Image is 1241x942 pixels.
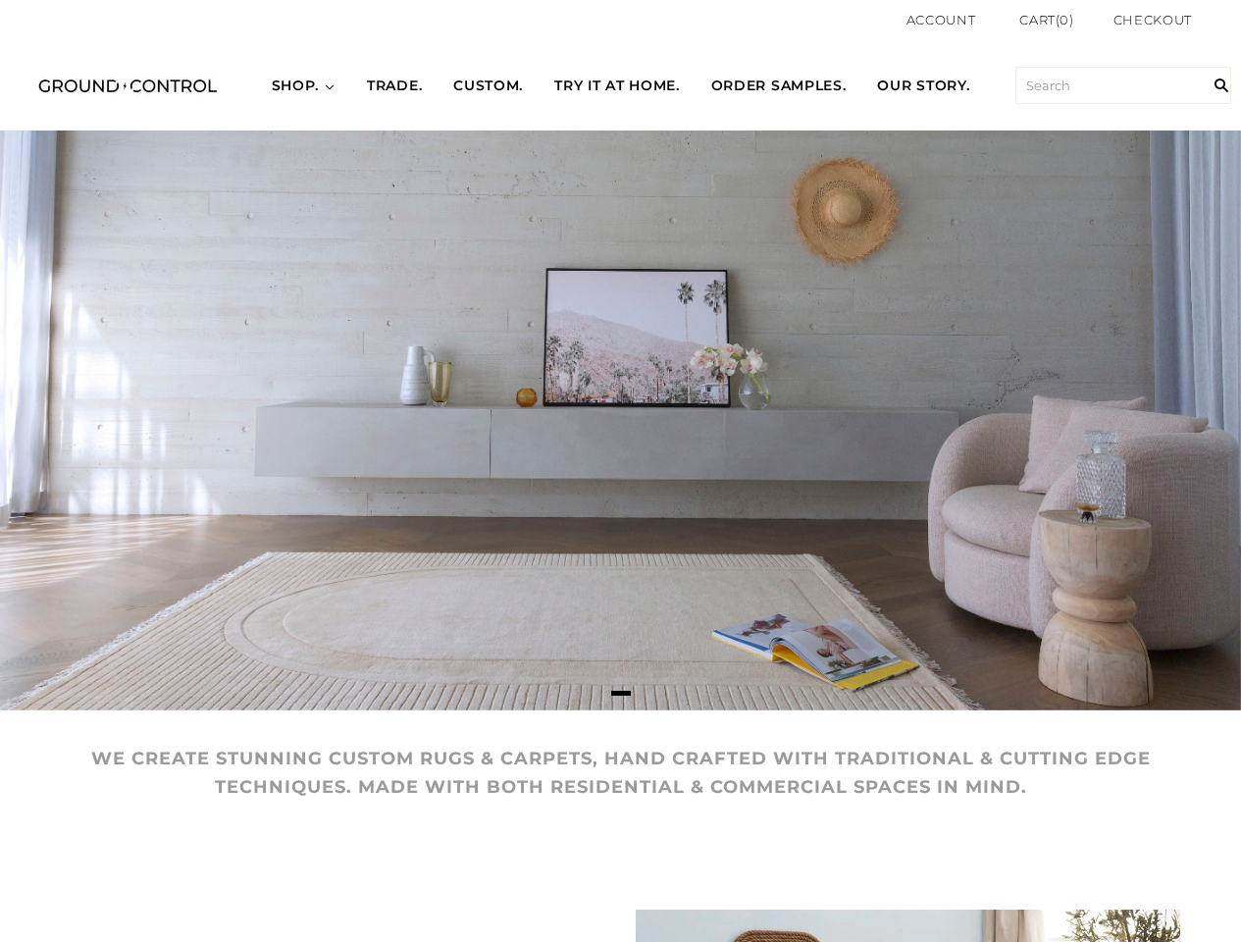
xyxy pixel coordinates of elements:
[1202,40,1241,131] input: Search
[1019,10,1074,30] a: Cart(0)
[539,59,696,114] a: TRY IT AT HOME.
[554,77,680,96] span: TRY IT AT HOME.
[1060,12,1069,27] span: 0
[877,77,969,96] span: OUR STORY.
[1019,12,1056,27] span: Cart
[611,691,631,696] button: Page 1
[696,59,862,114] a: ORDER SAMPLES.
[1015,67,1231,104] input: Search
[351,59,438,114] a: TRADE.
[272,77,320,96] span: SHOP.
[861,59,985,114] a: OUR STORY.
[906,12,976,27] a: Account
[67,745,1175,803] span: WE CREATE STUNNING CUSTOM RUGS & CARPETS, HAND CRAFTED WITH TRADITIONAL & CUTTING EDGE TECHNIQUES...
[453,77,523,96] span: CUSTOM.
[711,77,847,96] span: ORDER SAMPLES.
[367,77,422,96] span: TRADE.
[256,59,352,114] a: SHOP.
[438,59,539,114] a: CUSTOM.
